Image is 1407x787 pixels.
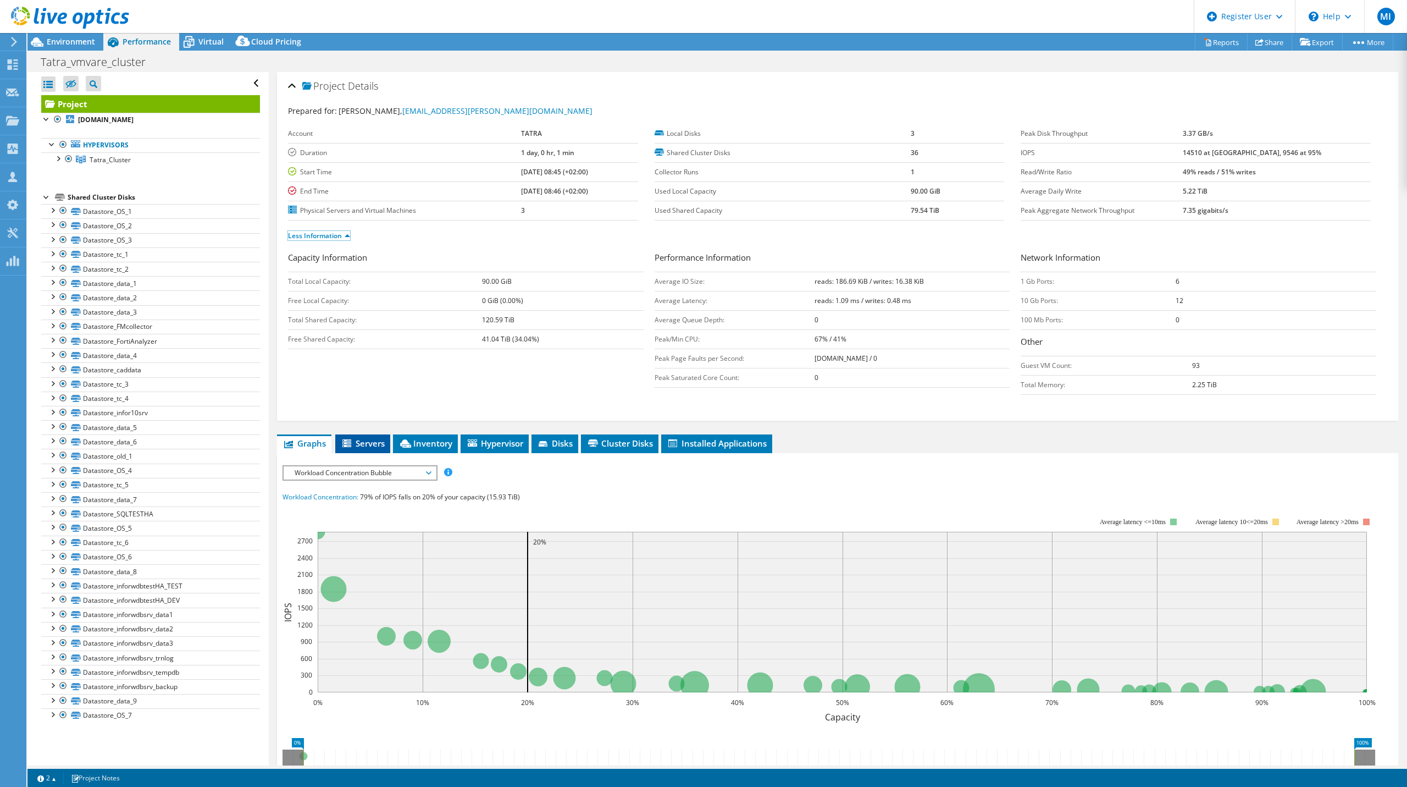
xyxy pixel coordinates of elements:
h3: Capacity Information [288,251,644,266]
b: 90.00 GiB [911,186,940,196]
span: Performance [123,36,171,47]
label: Prepared for: [288,106,337,116]
b: 79.54 TiB [911,206,939,215]
td: Peak/Min CPU: [655,329,815,349]
span: Workload Concentration: [282,492,358,502]
a: Datastore_data_3 [41,305,260,320]
td: 100 Mb Ports: [1021,310,1175,329]
td: Total Shared Capacity: [288,310,482,329]
b: [DATE] 08:46 (+02:00) [521,186,588,196]
a: Datastore_tc_2 [41,262,260,276]
a: Datastore_OS_6 [41,550,260,564]
b: 49% reads / 51% writes [1183,167,1256,177]
a: Datastore_OS_4 [41,464,260,478]
a: Datastore_tc_5 [41,478,260,492]
a: Datastore_tc_1 [41,247,260,262]
label: Collector Runs [655,167,911,178]
text: 50% [836,698,849,707]
b: [DOMAIN_NAME] / 0 [815,354,877,363]
text: 20% [533,537,546,547]
text: 2400 [297,553,313,563]
a: Datastore_OS_1 [41,204,260,218]
label: Shared Cluster Disks [655,147,911,158]
b: reads: 186.69 KiB / writes: 16.38 KiB [815,277,924,286]
text: 300 [301,670,312,680]
b: 0 GiB (0.00%) [482,296,523,305]
span: Project [302,81,345,92]
text: 1800 [297,587,313,596]
a: Datastore_inforwdbsrv_data1 [41,608,260,622]
h3: Performance Information [655,251,1010,266]
text: 10% [416,698,429,707]
span: Virtual [198,36,224,47]
td: Free Shared Capacity: [288,329,482,349]
text: 1500 [297,603,313,613]
text: 2100 [297,570,313,579]
a: Datastore_data_4 [41,348,260,362]
span: Cloud Pricing [251,36,301,47]
span: MI [1377,8,1395,25]
a: Datastore_OS_5 [41,521,260,535]
b: 3 [911,129,915,138]
label: Start Time [288,167,521,178]
h1: Tatra_vmvare_cluster [36,56,163,68]
b: 12 [1176,296,1183,305]
b: 0 [815,315,818,324]
b: 3 [521,206,525,215]
td: Average Queue Depth: [655,310,815,329]
label: Used Shared Capacity [655,205,911,216]
a: Datastore_data_2 [41,290,260,305]
span: Graphs [282,438,326,449]
a: Datastore_inforwdbsrv_data2 [41,622,260,636]
b: 90.00 GiB [482,277,512,286]
b: 36 [911,148,918,157]
a: Datastore_data_8 [41,564,260,579]
label: Read/Write Ratio [1021,167,1183,178]
b: TATRA [521,129,542,138]
text: 900 [301,637,312,646]
tspan: Average latency <=10ms [1100,518,1166,526]
b: [DOMAIN_NAME] [78,115,134,124]
b: [DATE] 08:45 (+02:00) [521,167,588,177]
a: Datastore_tc_4 [41,392,260,406]
a: [DOMAIN_NAME] [41,113,260,127]
a: Share [1247,34,1292,51]
td: 1 Gb Ports: [1021,272,1175,291]
label: Peak Aggregate Network Throughput [1021,205,1183,216]
a: Project [41,95,260,113]
a: [EMAIL_ADDRESS][PERSON_NAME][DOMAIN_NAME] [402,106,592,116]
label: Local Disks [655,128,911,139]
a: Datastore_tc_6 [41,536,260,550]
span: Servers [341,438,385,449]
text: 40% [731,698,744,707]
span: Workload Concentration Bubble [289,466,430,480]
label: Peak Disk Throughput [1021,128,1183,139]
span: Inventory [398,438,452,449]
a: Datastore_OS_7 [41,708,260,723]
label: End Time [288,186,521,197]
text: Average latency >20ms [1297,518,1359,526]
h3: Network Information [1021,251,1376,266]
span: Environment [47,36,95,47]
span: 79% of IOPS falls on 20% of your capacity (15.93 TiB) [360,492,520,502]
label: Duration [288,147,521,158]
span: Disks [537,438,573,449]
label: Used Local Capacity [655,186,911,197]
a: Export [1292,34,1343,51]
text: 2700 [297,536,313,546]
a: 2 [30,771,64,785]
td: Peak Saturated Core Count: [655,368,815,387]
span: Cluster Disks [586,438,653,449]
a: Datastore_data_1 [41,276,260,290]
span: Hypervisor [466,438,523,449]
b: 7.35 gigabits/s [1183,206,1228,215]
a: More [1342,34,1393,51]
td: Average IO Size: [655,272,815,291]
b: 1 day, 0 hr, 1 min [521,148,574,157]
a: Project Notes [63,771,128,785]
td: 10 Gb Ports: [1021,291,1175,310]
b: 67% / 41% [815,334,846,344]
span: Tatra_Cluster [90,155,131,164]
label: IOPS [1021,147,1183,158]
text: 600 [301,654,312,663]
